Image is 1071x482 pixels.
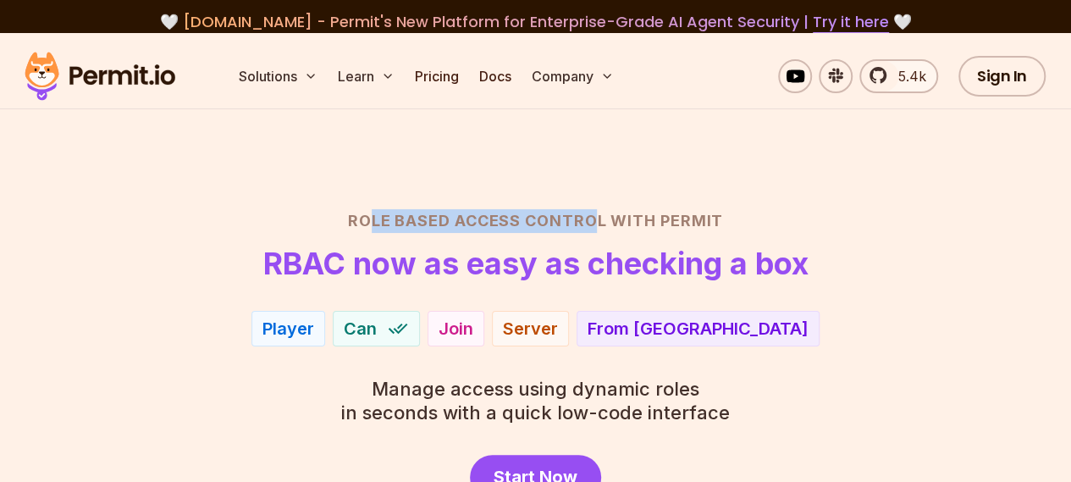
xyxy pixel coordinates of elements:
div: Server [503,317,558,341]
button: Learn [331,59,401,93]
button: Company [525,59,621,93]
button: Solutions [232,59,324,93]
span: 5.4k [888,66,926,86]
span: [DOMAIN_NAME] - Permit's New Platform for Enterprise-Grade AI Agent Security | [183,11,889,32]
p: in seconds with a quick low-code interface [341,377,730,424]
div: 🤍 🤍 [41,10,1030,34]
span: Can [344,317,377,341]
span: Manage access using dynamic roles [341,377,730,401]
h2: Role Based Access Control [41,209,1030,233]
a: Try it here [813,11,889,33]
span: with Permit [610,209,723,233]
a: 5.4k [859,59,938,93]
a: Docs [472,59,518,93]
img: Permit logo [17,47,183,105]
h1: RBAC now as easy as checking a box [263,247,809,280]
a: Sign In [958,56,1046,97]
div: From [GEOGRAPHIC_DATA] [588,317,809,341]
div: Join [439,317,473,341]
div: Player [262,317,314,341]
a: Pricing [408,59,466,93]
